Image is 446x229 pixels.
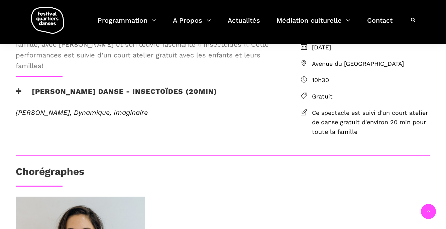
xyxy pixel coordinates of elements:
[228,15,260,34] a: Actualités
[312,92,430,101] span: Gratuit
[312,75,430,85] span: 10h30
[16,28,279,71] span: Profitez du spectacle gratuit du FQD mini, une programmation pour enfants et famille, avec [PERSO...
[312,108,430,137] span: Ce spectacle est suivi d'un court atelier de danse gratuit d'environ 20 min pour toute la famille
[16,107,279,118] span: [PERSON_NAME], Dynamique, Imaginaire
[367,15,393,34] a: Contact
[276,15,350,34] a: Médiation culturelle
[173,15,211,34] a: A Propos
[312,59,430,69] span: Avenue du [GEOGRAPHIC_DATA]
[98,15,156,34] a: Programmation
[312,43,430,52] span: [DATE]
[31,7,64,34] img: logo-fqd-med
[16,166,84,182] h3: Chorégraphes
[16,87,217,104] h3: [PERSON_NAME] Danse - Insectoïdes (20min)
